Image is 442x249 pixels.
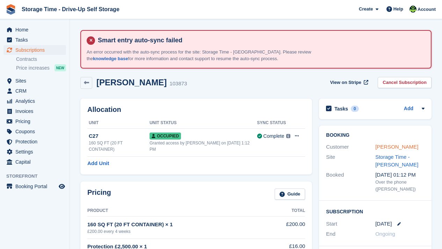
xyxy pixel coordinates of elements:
[15,137,57,147] span: Protection
[375,171,425,179] div: [DATE] 01:12 PM
[275,188,305,200] a: Guide
[375,179,425,192] div: Over the phone ([PERSON_NAME])
[87,106,305,114] h2: Allocation
[326,220,375,228] div: Start
[378,77,432,88] a: Cancel Subscription
[3,157,66,167] a: menu
[15,45,57,55] span: Subscriptions
[15,127,57,136] span: Coupons
[16,65,50,71] span: Price increases
[169,80,187,88] div: 103873
[3,182,66,191] a: menu
[3,137,66,147] a: menu
[96,78,167,87] h2: [PERSON_NAME]
[326,133,425,138] h2: Booking
[257,118,291,129] th: Sync Status
[326,143,375,151] div: Customer
[15,157,57,167] span: Capital
[15,76,57,86] span: Sites
[15,86,57,96] span: CRM
[15,96,57,106] span: Analytics
[266,205,305,216] th: Total
[3,96,66,106] a: menu
[404,105,413,113] a: Add
[89,140,150,152] div: 160 SQ FT (20 FT CONTAINER)
[95,36,425,44] h4: Smart entry auto-sync failed
[3,86,66,96] a: menu
[87,159,109,168] a: Add Unit
[3,25,66,35] a: menu
[330,79,361,86] span: View on Stripe
[375,154,418,168] a: Storage Time - [PERSON_NAME]
[326,208,425,215] h2: Subscription
[93,56,128,61] a: knowledge base
[150,118,257,129] th: Unit Status
[286,134,290,138] img: icon-info-grey-7440780725fd019a000dd9b08b2336e03edf1995a4989e88bcd33f0948082b44.svg
[3,147,66,157] a: menu
[375,144,418,150] a: [PERSON_NAME]
[15,182,57,191] span: Booking Portal
[87,188,111,200] h2: Pricing
[19,3,122,15] a: Storage Time - Drive-Up Self Storage
[3,127,66,136] a: menu
[393,6,403,13] span: Help
[87,49,331,62] p: An error occurred with the auto-sync process for the site: Storage Time - [GEOGRAPHIC_DATA]. Plea...
[87,205,266,216] th: Product
[359,6,373,13] span: Create
[15,35,57,45] span: Tasks
[3,116,66,126] a: menu
[15,106,57,116] span: Invoices
[6,4,16,15] img: stora-icon-8386f47178a22dfd0bd8f6a31ec36ba5ce8667c1dd55bd0f319d3a0aa187defe.svg
[326,153,375,169] div: Site
[3,106,66,116] a: menu
[15,25,57,35] span: Home
[375,220,392,228] time: 2025-08-27 00:00:00 UTC
[418,6,436,13] span: Account
[16,56,66,63] a: Contracts
[6,173,70,180] span: Storefront
[351,106,359,112] div: 0
[266,216,305,239] td: £200.00
[15,116,57,126] span: Pricing
[327,77,370,88] a: View on Stripe
[87,118,150,129] th: Unit
[58,182,66,191] a: Preview store
[150,140,257,152] div: Granted access by [PERSON_NAME] on [DATE] 1:12 PM
[3,76,66,86] a: menu
[16,64,66,72] a: Price increases NEW
[150,133,181,140] span: Occupied
[87,221,266,229] div: 160 SQ FT (20 FT CONTAINER) × 1
[326,171,375,193] div: Booked
[15,147,57,157] span: Settings
[3,45,66,55] a: menu
[263,133,284,140] div: Complete
[89,132,150,140] div: C27
[87,228,266,235] div: £200.00 every 4 weeks
[410,6,416,13] img: Laaibah Sarwar
[334,106,348,112] h2: Tasks
[3,35,66,45] a: menu
[326,230,375,238] div: End
[375,231,395,237] span: Ongoing
[55,64,66,71] div: NEW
